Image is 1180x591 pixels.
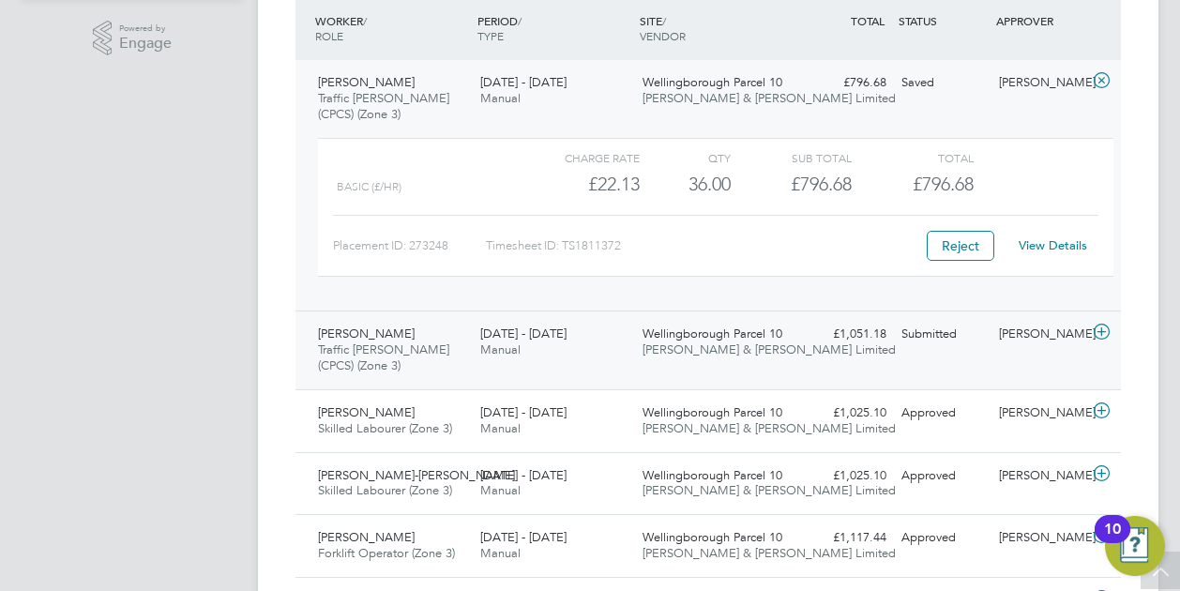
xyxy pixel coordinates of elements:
[363,13,367,28] span: /
[894,319,991,350] div: Submitted
[519,146,640,169] div: Charge rate
[480,420,521,436] span: Manual
[315,28,343,43] span: ROLE
[991,398,1089,429] div: [PERSON_NAME]
[318,482,452,498] span: Skilled Labourer (Zone 3)
[894,68,991,98] div: Saved
[119,21,172,37] span: Powered by
[643,420,896,436] span: [PERSON_NAME] & [PERSON_NAME] Limited
[643,482,896,498] span: [PERSON_NAME] & [PERSON_NAME] Limited
[480,545,521,561] span: Manual
[480,326,567,341] span: [DATE] - [DATE]
[635,4,797,53] div: SITE
[643,74,782,90] span: Wellingborough Parcel 10
[477,28,504,43] span: TYPE
[318,529,415,545] span: [PERSON_NAME]
[852,146,973,169] div: Total
[93,21,173,56] a: Powered byEngage
[480,482,521,498] span: Manual
[640,146,731,169] div: QTY
[640,169,731,200] div: 36.00
[894,523,991,553] div: Approved
[480,404,567,420] span: [DATE] - [DATE]
[318,404,415,420] span: [PERSON_NAME]
[318,545,455,561] span: Forklift Operator (Zone 3)
[333,231,486,261] div: Placement ID: 273248
[480,341,521,357] span: Manual
[796,398,894,429] div: £1,025.10
[1104,529,1121,553] div: 10
[480,74,567,90] span: [DATE] - [DATE]
[640,28,686,43] span: VENDOR
[1105,516,1165,576] button: Open Resource Center, 10 new notifications
[991,461,1089,492] div: [PERSON_NAME]
[991,4,1089,38] div: APPROVER
[991,523,1089,553] div: [PERSON_NAME]
[796,523,894,553] div: £1,117.44
[851,13,885,28] span: TOTAL
[796,461,894,492] div: £1,025.10
[480,90,521,106] span: Manual
[518,13,522,28] span: /
[310,4,473,53] div: WORKER
[894,461,991,492] div: Approved
[731,146,852,169] div: Sub Total
[318,326,415,341] span: [PERSON_NAME]
[731,169,852,200] div: £796.68
[318,420,452,436] span: Skilled Labourer (Zone 3)
[473,4,635,53] div: PERIOD
[337,180,401,193] span: Basic (£/HR)
[991,68,1089,98] div: [PERSON_NAME]
[662,13,666,28] span: /
[643,90,896,106] span: [PERSON_NAME] & [PERSON_NAME] Limited
[519,169,640,200] div: £22.13
[318,90,449,122] span: Traffic [PERSON_NAME] (CPCS) (Zone 3)
[796,68,894,98] div: £796.68
[318,341,449,373] span: Traffic [PERSON_NAME] (CPCS) (Zone 3)
[643,326,782,341] span: Wellingborough Parcel 10
[486,231,915,261] div: Timesheet ID: TS1811372
[643,529,782,545] span: Wellingborough Parcel 10
[318,467,515,483] span: [PERSON_NAME]-[PERSON_NAME]
[894,398,991,429] div: Approved
[894,4,991,38] div: STATUS
[1019,237,1087,253] a: View Details
[119,36,172,52] span: Engage
[480,529,567,545] span: [DATE] - [DATE]
[927,231,994,261] button: Reject
[643,467,782,483] span: Wellingborough Parcel 10
[796,319,894,350] div: £1,051.18
[318,74,415,90] span: [PERSON_NAME]
[643,545,896,561] span: [PERSON_NAME] & [PERSON_NAME] Limited
[643,404,782,420] span: Wellingborough Parcel 10
[913,173,974,195] span: £796.68
[643,341,896,357] span: [PERSON_NAME] & [PERSON_NAME] Limited
[480,467,567,483] span: [DATE] - [DATE]
[991,319,1089,350] div: [PERSON_NAME]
